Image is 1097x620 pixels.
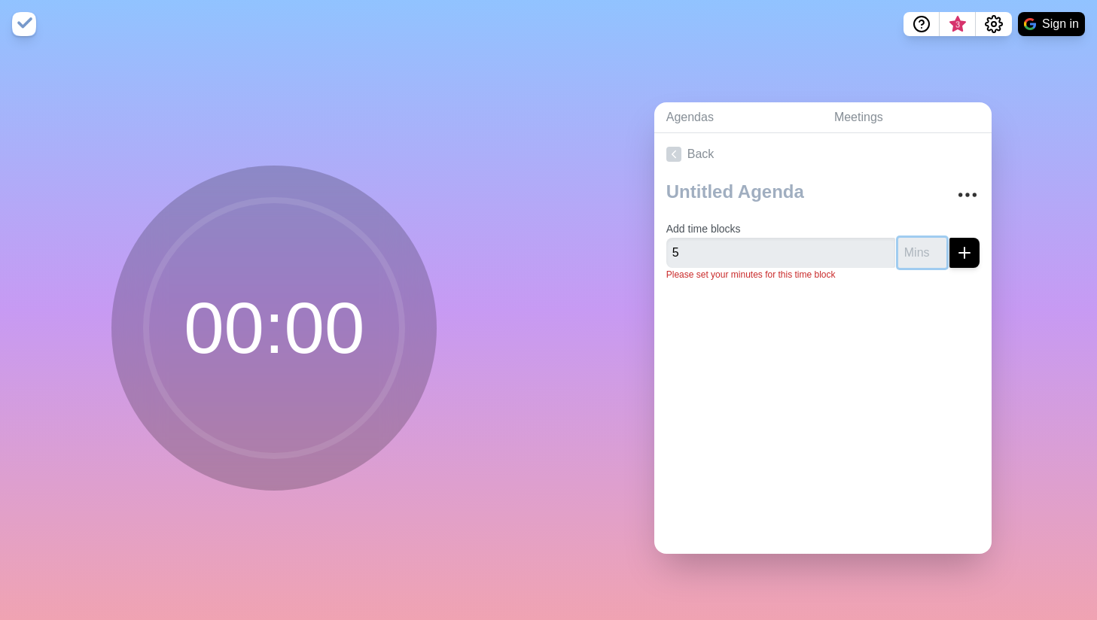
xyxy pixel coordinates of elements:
[904,12,940,36] button: Help
[976,12,1012,36] button: Settings
[666,238,895,268] input: Name
[654,133,992,175] a: Back
[1024,18,1036,30] img: google logo
[12,12,36,36] img: timeblocks logo
[898,238,946,268] input: Mins
[940,12,976,36] button: What’s new
[654,102,822,133] a: Agendas
[952,180,983,210] button: More
[666,223,741,235] label: Add time blocks
[822,102,992,133] a: Meetings
[952,19,964,31] span: 3
[666,268,980,281] p: Please set your minutes for this time block
[1018,12,1085,36] button: Sign in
